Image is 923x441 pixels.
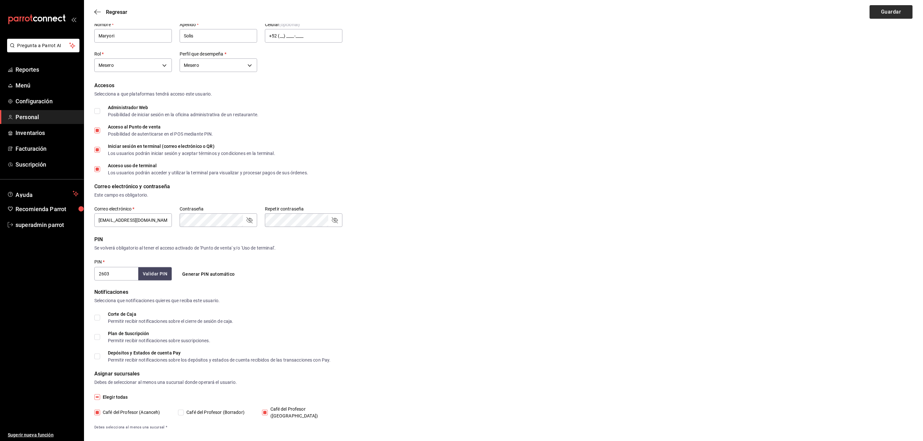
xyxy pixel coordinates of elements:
div: Permitir recibir notificaciones sobre el cierre de sesión de caja. [108,319,234,323]
label: Correo electrónico [94,207,172,211]
div: Acceso uso de terminal [108,163,308,168]
span: Debes selecciona al menos una sucursal * [94,425,913,430]
input: ejemplo@gmail.com [94,213,172,227]
span: Ayuda [16,190,70,198]
div: Iniciar sesión en terminal (correo electrónico o QR) [108,144,275,149]
span: Café del Profesor ([GEOGRAPHIC_DATA]) [268,406,337,419]
button: passwordField [331,216,339,224]
div: Acceso al Punto de venta [108,125,213,129]
div: Los usuarios podrán acceder y utilizar la terminal para visualizar y procesar pagos de sus órdenes. [108,170,308,175]
span: Personal [16,113,79,121]
button: Guardar [870,5,913,19]
span: Regresar [106,9,127,15]
span: Café del Profesor (Borrador) [184,409,245,416]
div: Posibilidad de autenticarse en el POS mediante PIN. [108,132,213,136]
div: Este campo es obligatorio. [94,192,913,199]
div: Asignar sucursales [94,370,913,378]
button: Generar PIN automático [180,268,237,280]
div: Corte de Caja [108,312,234,316]
label: Apellido [180,23,257,27]
div: Mesero [94,58,172,72]
label: Celular [265,23,342,27]
label: PIN [94,260,105,264]
span: Pregunta a Parrot AI [17,42,69,49]
span: Sugerir nueva función [8,432,79,438]
div: Selecciona a que plataformas tendrá acceso este usuario. [94,91,913,97]
div: Accesos [94,82,913,89]
a: Pregunta a Parrot AI [5,47,79,54]
label: Perfil que desempeña [180,52,257,56]
label: Rol [94,52,172,56]
span: superadmin parrot [16,221,79,229]
div: Mesero [180,58,257,72]
div: Permitir recibir notificaciones sobre suscripciones. [108,338,210,343]
div: Posibilidad de iniciar sesión en la oficina administrativa de un restaurante. [108,112,258,117]
div: Permitir recibir notificaciones sobre los depósitos y estados de cuenta recibidos de las transacc... [108,358,331,362]
span: Reportes [16,65,79,74]
span: Menú [16,81,79,90]
span: Facturación [16,144,79,153]
div: Plan de Suscripción [108,331,210,336]
div: Se volverá obligatorio al tener el acceso activado de 'Punto de venta' y/o 'Uso de terminal'. [94,245,913,251]
label: Contraseña [180,207,257,211]
span: Inventarios [16,128,79,137]
div: PIN [94,236,913,243]
div: Selecciona que notificaciones quieres que reciba este usuario. [94,297,913,304]
div: Debes de seleccionar al menos una sucursal donde operará el usuario. [94,379,913,386]
label: Repetir contraseña [265,207,342,211]
span: Recomienda Parrot [16,205,79,213]
span: Suscripción [16,160,79,169]
div: Correo electrónico y contraseña [94,183,913,190]
button: Pregunta a Parrot AI [7,39,79,52]
span: Configuración [16,97,79,106]
span: Elegir todas [100,394,128,401]
div: Notificaciones [94,288,913,296]
div: Depósitos y Estados de cuenta Pay [108,351,331,355]
span: Café del Profesor (Acanceh) [100,409,160,416]
span: (opcional) [279,22,300,27]
input: 3 a 6 dígitos [94,267,138,281]
button: open_drawer_menu [71,17,76,22]
button: Validar PIN [138,267,172,281]
label: Nombre [94,23,172,27]
div: Los usuarios podrán iniciar sesión y aceptar términos y condiciones en la terminal. [108,151,275,156]
button: Regresar [94,9,127,15]
div: Administrador Web [108,105,258,110]
button: passwordField [246,216,253,224]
